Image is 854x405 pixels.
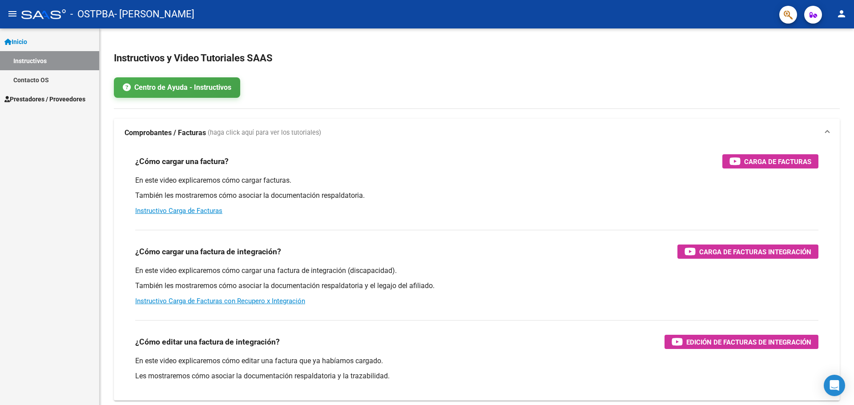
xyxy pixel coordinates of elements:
span: (haga click aquí para ver los tutoriales) [208,128,321,138]
span: Edición de Facturas de integración [686,337,811,348]
div: Comprobantes / Facturas (haga click aquí para ver los tutoriales) [114,147,840,401]
a: Instructivo Carga de Facturas con Recupero x Integración [135,297,305,305]
button: Carga de Facturas [722,154,818,168]
h2: Instructivos y Video Tutoriales SAAS [114,50,840,67]
strong: Comprobantes / Facturas [125,128,206,138]
p: En este video explicaremos cómo editar una factura que ya habíamos cargado. [135,356,818,366]
a: Centro de Ayuda - Instructivos [114,77,240,98]
span: Carga de Facturas Integración [699,246,811,257]
button: Edición de Facturas de integración [665,335,818,349]
mat-expansion-panel-header: Comprobantes / Facturas (haga click aquí para ver los tutoriales) [114,119,840,147]
mat-icon: menu [7,8,18,19]
p: En este video explicaremos cómo cargar facturas. [135,176,818,185]
div: Open Intercom Messenger [824,375,845,396]
span: - OSTPBA [70,4,114,24]
span: Inicio [4,37,27,47]
h3: ¿Cómo editar una factura de integración? [135,336,280,348]
h3: ¿Cómo cargar una factura? [135,155,229,168]
span: Prestadores / Proveedores [4,94,85,104]
p: También les mostraremos cómo asociar la documentación respaldatoria y el legajo del afiliado. [135,281,818,291]
span: Carga de Facturas [744,156,811,167]
p: Les mostraremos cómo asociar la documentación respaldatoria y la trazabilidad. [135,371,818,381]
p: En este video explicaremos cómo cargar una factura de integración (discapacidad). [135,266,818,276]
button: Carga de Facturas Integración [677,245,818,259]
h3: ¿Cómo cargar una factura de integración? [135,245,281,258]
span: - [PERSON_NAME] [114,4,194,24]
p: También les mostraremos cómo asociar la documentación respaldatoria. [135,191,818,200]
mat-icon: person [836,8,847,19]
a: Instructivo Carga de Facturas [135,207,222,215]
